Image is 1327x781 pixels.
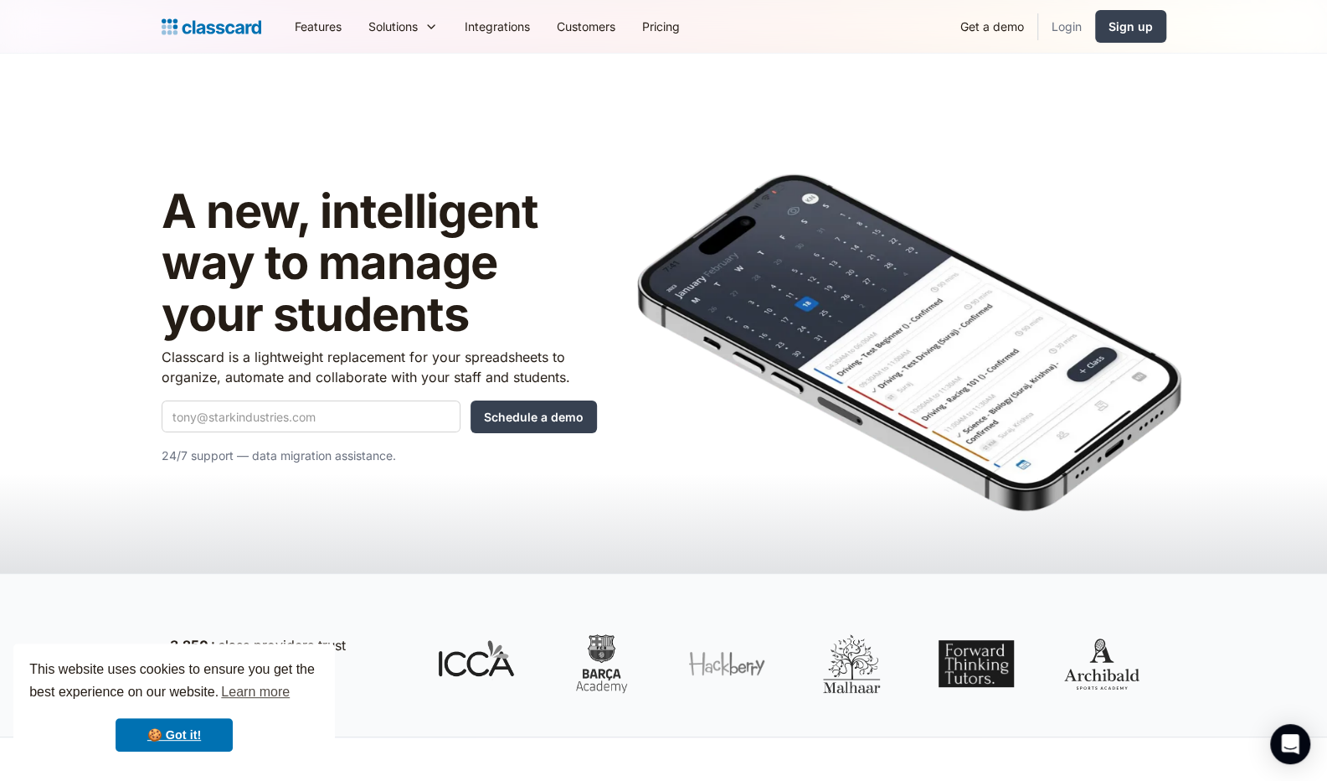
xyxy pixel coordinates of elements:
h1: A new, intelligent way to manage your students [162,186,597,341]
a: Pricing [629,8,693,45]
p: Classcard is a lightweight replacement for your spreadsheets to organize, automate and collaborat... [162,347,597,387]
div: Solutions [355,8,451,45]
div: Open Intercom Messenger [1270,724,1310,764]
div: Solutions [368,18,418,35]
form: Quick Demo Form [162,401,597,433]
strong: 3,250+ [170,637,218,654]
input: Schedule a demo [471,401,597,433]
a: Customers [543,8,629,45]
a: Sign up [1095,10,1166,43]
span: This website uses cookies to ensure you get the best experience on our website. [29,659,319,705]
p: class providers trust Classcard [170,635,404,675]
a: Login [1038,8,1095,45]
a: Get a demo [947,8,1037,45]
div: cookieconsent [13,644,335,768]
a: Features [281,8,355,45]
input: tony@starkindustries.com [162,401,460,432]
a: Logo [162,15,261,39]
p: 24/7 support — data migration assistance. [162,446,597,466]
div: Sign up [1108,18,1153,35]
a: Integrations [451,8,543,45]
a: learn more about cookies [219,680,292,705]
a: dismiss cookie message [116,718,233,752]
